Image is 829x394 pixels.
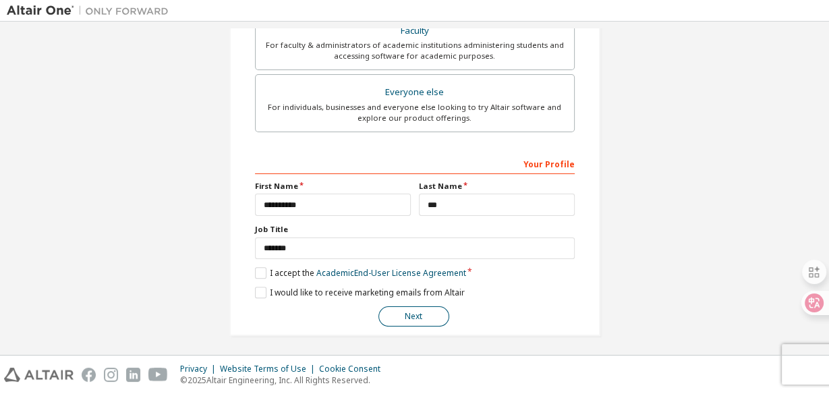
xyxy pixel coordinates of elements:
img: instagram.svg [104,368,118,382]
p: © 2025 Altair Engineering, Inc. All Rights Reserved. [180,374,389,386]
div: Everyone else [264,83,566,102]
button: Next [378,306,449,327]
div: For faculty & administrators of academic institutions administering students and accessing softwa... [264,40,566,61]
div: For individuals, businesses and everyone else looking to try Altair software and explore our prod... [264,102,566,123]
label: Last Name [419,181,575,192]
label: I accept the [255,267,466,279]
div: Cookie Consent [319,364,389,374]
div: Website Terms of Use [220,364,319,374]
label: First Name [255,181,411,192]
img: altair_logo.svg [4,368,74,382]
img: linkedin.svg [126,368,140,382]
div: Faculty [264,22,566,40]
img: youtube.svg [148,368,168,382]
img: facebook.svg [82,368,96,382]
label: Job Title [255,224,575,235]
label: I would like to receive marketing emails from Altair [255,287,465,298]
img: Altair One [7,4,175,18]
a: Academic End-User License Agreement [316,267,466,279]
div: Privacy [180,364,220,374]
div: Your Profile [255,152,575,174]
